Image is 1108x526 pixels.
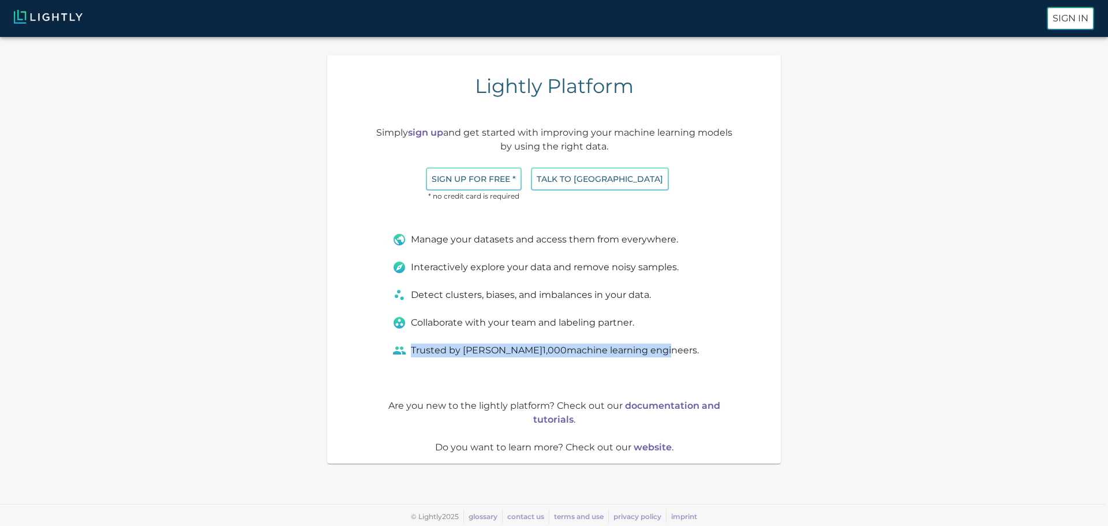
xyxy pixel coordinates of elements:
a: terms and use [554,512,604,521]
span: © Lightly 2025 [411,512,459,521]
div: Collaborate with your team and labeling partner. [392,316,716,330]
a: documentation and tutorials [533,400,720,425]
img: Lightly [14,10,83,24]
a: sign up [408,127,443,138]
a: Sign up for free * [426,173,522,184]
div: Manage your datasets and access them from everywhere. [392,233,716,247]
div: Trusted by [PERSON_NAME] 1,000 machine learning engineers. [392,344,716,357]
p: Are you new to the lightly platform? Check out our . [374,399,735,427]
h4: Lightly Platform [475,74,634,98]
div: Detect clusters, biases, and imbalances in your data. [392,288,716,302]
a: privacy policy [613,512,661,521]
button: Talk to [GEOGRAPHIC_DATA] [531,167,669,191]
p: Do you want to learn more? Check out our . [374,441,735,454]
span: * no credit card is required [426,191,522,202]
button: Sign In [1047,7,1094,30]
button: Sign up for free * [426,167,522,191]
p: Sign In [1053,12,1088,25]
a: imprint [671,512,697,521]
a: Talk to [GEOGRAPHIC_DATA] [531,173,669,184]
div: Interactively explore your data and remove noisy samples. [392,260,716,274]
a: glossary [469,512,497,521]
a: website [634,442,672,453]
p: Simply and get started with improving your machine learning models by using the right data. [374,126,735,154]
a: contact us [507,512,544,521]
